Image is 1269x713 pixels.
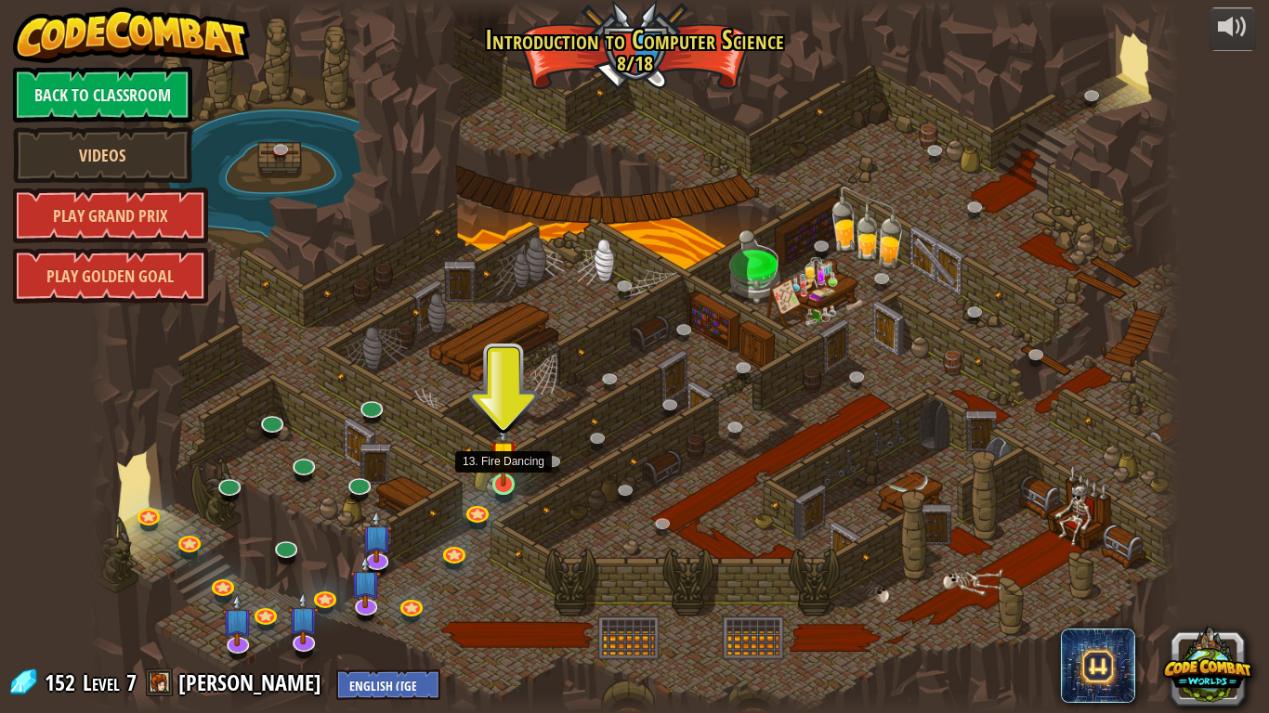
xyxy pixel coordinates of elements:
span: 7 [126,668,137,697]
img: CodeCombat - Learn how to code by playing a game [13,7,251,63]
span: Level [83,668,120,698]
a: Play Grand Prix [13,188,208,243]
a: Back to Classroom [13,67,192,123]
button: Adjust volume [1210,7,1256,51]
img: level-banner-unstarted-subscriber.png [362,510,393,563]
img: level-banner-started.png [490,422,517,486]
a: Play Golden Goal [13,248,208,304]
a: [PERSON_NAME] [178,668,327,697]
img: level-banner-unstarted-subscriber.png [289,592,320,645]
img: level-banner-unstarted-subscriber.png [223,593,254,646]
img: level-banner-unstarted-subscriber.png [350,555,381,608]
span: 152 [45,668,81,697]
a: Videos [13,127,192,183]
